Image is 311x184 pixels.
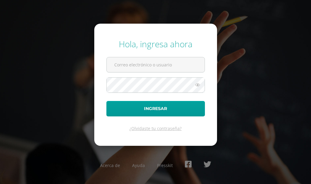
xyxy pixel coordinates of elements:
[106,38,205,50] div: Hola, ingresa ahora
[106,101,205,116] button: Ingresar
[132,162,145,168] a: Ayuda
[100,162,120,168] a: Acerca de
[107,57,205,72] input: Correo electrónico o usuario
[157,162,173,168] a: Presskit
[129,125,182,131] a: ¿Olvidaste tu contraseña?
